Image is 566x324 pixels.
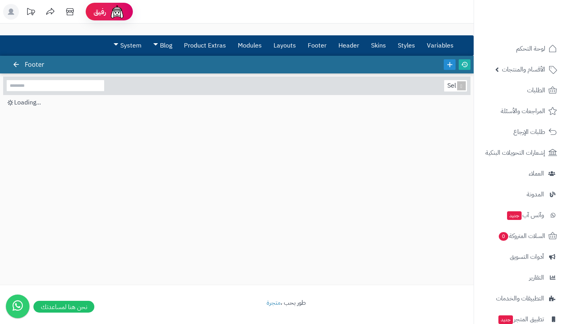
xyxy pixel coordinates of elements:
[499,232,508,241] span: 0
[479,247,561,266] a: أدوات التسويق
[444,80,465,92] div: Select...
[507,211,522,220] span: جديد
[479,123,561,141] a: طلبات الإرجاع
[501,106,545,117] span: المراجعات والأسئلة
[529,272,544,283] span: التقارير
[479,39,561,58] a: لوحة التحكم
[14,98,41,107] span: Loading...
[496,293,544,304] span: التطبيقات والخدمات
[302,36,333,55] a: Footer
[513,21,559,38] img: logo-2.png
[479,268,561,287] a: التقارير
[479,227,561,245] a: السلات المتروكة0
[333,36,365,55] a: Header
[527,189,544,200] span: المدونة
[14,56,52,73] div: Footer
[479,102,561,121] a: المراجعات والأسئلة
[21,4,40,22] a: تحديثات المنصة
[510,251,544,262] span: أدوات التسويق
[527,85,545,96] span: الطلبات
[392,36,421,55] a: Styles
[479,185,561,204] a: المدونة
[147,36,178,55] a: Blog
[365,36,392,55] a: Skins
[513,126,545,137] span: طلبات الإرجاع
[268,36,302,55] a: Layouts
[479,81,561,100] a: الطلبات
[266,298,281,308] a: متجرة
[529,168,544,179] span: العملاء
[479,289,561,308] a: التطبيقات والخدمات
[108,36,147,55] a: System
[232,36,268,55] a: Modules
[498,231,545,242] span: السلات المتروكة
[502,64,545,75] span: الأقسام والمنتجات
[479,164,561,183] a: العملاء
[485,147,545,158] span: إشعارات التحويلات البنكية
[421,36,459,55] a: Variables
[94,7,106,16] span: رفيق
[109,4,125,20] img: ai-face.png
[178,36,232,55] a: Product Extras
[479,143,561,162] a: إشعارات التحويلات البنكية
[479,206,561,225] a: وآتس آبجديد
[506,210,544,221] span: وآتس آب
[516,43,545,54] span: لوحة التحكم
[498,315,513,324] span: جديد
